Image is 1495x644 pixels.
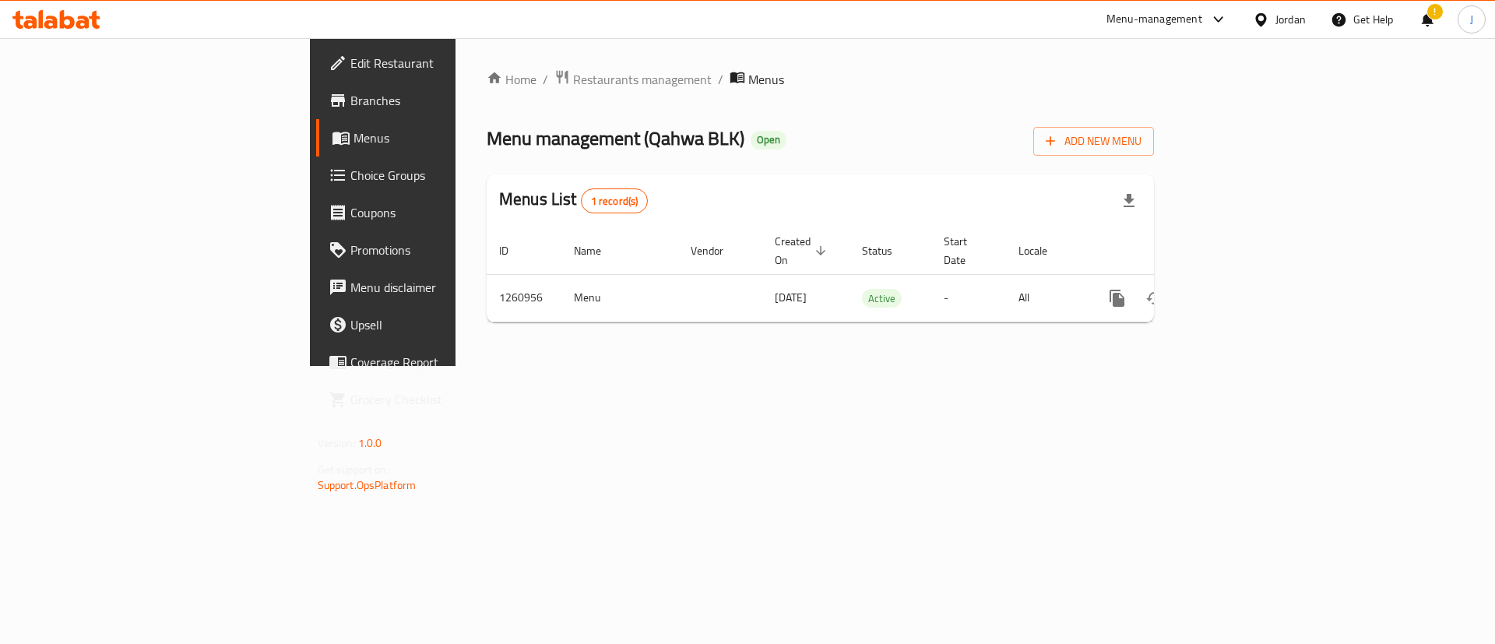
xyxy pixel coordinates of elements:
span: Menu management ( Qahwa BLK ) [487,121,744,156]
span: Branches [350,91,547,110]
a: Restaurants management [554,69,712,90]
span: Start Date [944,232,987,269]
a: Upsell [316,306,560,343]
td: All [1006,274,1086,322]
div: Export file [1110,182,1148,220]
span: Locale [1018,241,1068,260]
td: Menu [561,274,678,322]
span: Version: [318,433,356,453]
span: J [1470,11,1473,28]
span: Menu disclaimer [350,278,547,297]
span: Active [862,290,902,308]
span: 1 record(s) [582,194,648,209]
a: Menus [316,119,560,157]
span: Menus [354,128,547,147]
span: Name [574,241,621,260]
span: Promotions [350,241,547,259]
h2: Menus List [499,188,648,213]
a: Grocery Checklist [316,381,560,418]
span: Upsell [350,315,547,334]
button: Change Status [1136,280,1173,317]
span: Menus [748,70,784,89]
td: - [931,274,1006,322]
span: Add New Menu [1046,132,1141,151]
span: Get support on: [318,459,389,480]
span: Restaurants management [573,70,712,89]
button: Add New Menu [1033,127,1154,156]
a: Edit Restaurant [316,44,560,82]
button: more [1099,280,1136,317]
nav: breadcrumb [487,69,1154,90]
div: Menu-management [1106,10,1202,29]
span: Vendor [691,241,744,260]
div: Active [862,289,902,308]
span: ID [499,241,529,260]
a: Promotions [316,231,560,269]
span: [DATE] [775,287,807,308]
span: Created On [775,232,831,269]
a: Coverage Report [316,343,560,381]
table: enhanced table [487,227,1261,322]
span: Coupons [350,203,547,222]
a: Coupons [316,194,560,231]
a: Branches [316,82,560,119]
a: Support.OpsPlatform [318,475,417,495]
a: Menu disclaimer [316,269,560,306]
a: Choice Groups [316,157,560,194]
span: Grocery Checklist [350,390,547,409]
div: Jordan [1275,11,1306,28]
span: 1.0.0 [358,433,382,453]
div: Total records count [581,188,649,213]
li: / [718,70,723,89]
span: Choice Groups [350,166,547,185]
span: Status [862,241,913,260]
th: Actions [1086,227,1261,275]
span: Open [751,133,786,146]
div: Open [751,131,786,150]
span: Edit Restaurant [350,54,547,72]
span: Coverage Report [350,353,547,371]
